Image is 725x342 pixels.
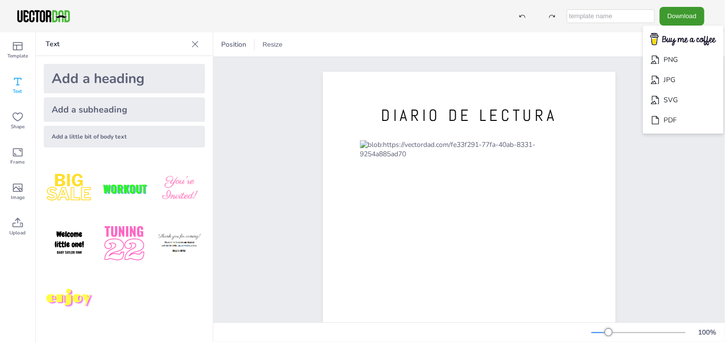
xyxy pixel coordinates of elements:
[10,229,26,237] span: Upload
[44,163,95,214] img: style1.png
[643,26,724,134] ul: Download
[99,218,150,269] img: 1B4LbXY.png
[16,9,71,24] img: VectorDad-1.png
[44,64,205,93] div: Add a heading
[381,105,557,126] span: DIARIO DE LECTURA
[11,194,25,201] span: Image
[44,218,95,269] img: GNLDUe7.png
[44,273,95,324] img: M7yqmqo.png
[644,30,723,49] img: buymecoffee.png
[11,123,25,131] span: Shape
[7,52,28,60] span: Template
[46,32,187,56] p: Text
[643,70,724,90] li: JPG
[154,163,205,214] img: BBMXfK6.png
[11,158,25,166] span: Frame
[154,218,205,269] img: K4iXMrW.png
[643,110,724,130] li: PDF
[660,7,704,25] button: Download
[219,40,248,49] span: Position
[99,163,150,214] img: XdJCRjX.png
[643,90,724,110] li: SVG
[643,50,724,70] li: PNG
[696,328,719,337] div: 100 %
[13,87,23,95] span: Text
[567,9,655,23] input: template name
[259,37,287,53] button: Resize
[44,126,205,147] div: Add a little bit of body text
[44,97,205,122] div: Add a subheading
